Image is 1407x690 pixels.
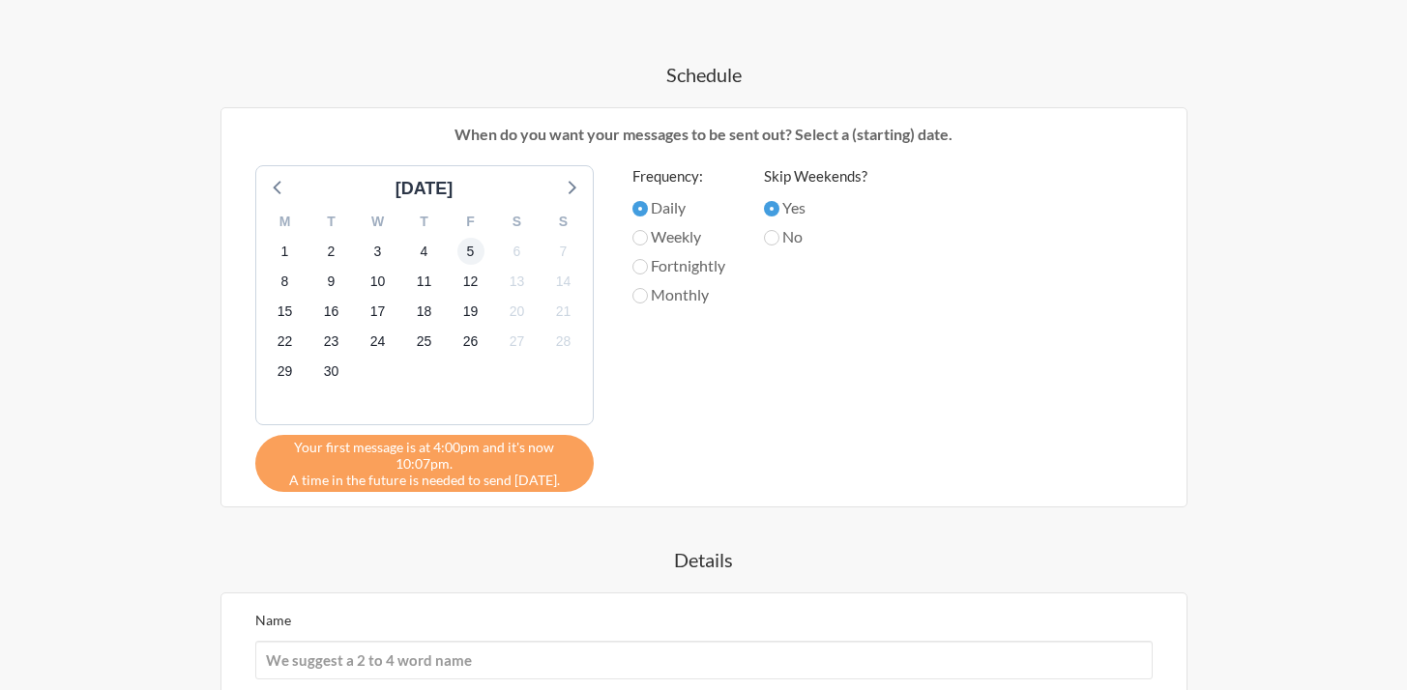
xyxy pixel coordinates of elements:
[632,283,725,306] label: Monthly
[255,641,1153,679] input: We suggest a 2 to 4 word name
[632,196,725,219] label: Daily
[632,288,648,303] input: Monthly
[504,329,531,356] span: Monday 27 October 2025
[355,207,401,237] div: W
[272,299,299,326] span: Wednesday 15 October 2025
[494,207,541,237] div: S
[550,268,577,295] span: Tuesday 14 October 2025
[272,329,299,356] span: Wednesday 22 October 2025
[318,299,345,326] span: Thursday 16 October 2025
[632,201,648,216] input: Daily
[236,123,1172,146] p: When do you want your messages to be sent out? Select a (starting) date.
[272,359,299,386] span: Wednesday 29 October 2025
[411,329,438,356] span: Saturday 25 October 2025
[457,268,484,295] span: Sunday 12 October 2025
[764,165,867,187] label: Skip Weekends?
[457,329,484,356] span: Sunday 26 October 2025
[318,329,345,356] span: Thursday 23 October 2025
[411,268,438,295] span: Saturday 11 October 2025
[457,238,484,265] span: Sunday 5 October 2025
[272,238,299,265] span: Wednesday 1 October 2025
[550,238,577,265] span: Tuesday 7 October 2025
[764,230,779,245] input: No
[632,230,648,245] input: Weekly
[632,165,725,187] label: Frequency:
[411,238,438,265] span: Saturday 4 October 2025
[388,176,461,202] div: [DATE]
[365,329,392,356] span: Friday 24 October 2025
[270,439,579,472] span: Your first message is at 4:00pm and it's now 10:07pm.
[143,546,1265,573] h4: Details
[308,207,355,237] div: T
[318,268,345,295] span: Thursday 9 October 2025
[401,207,448,237] div: T
[504,268,531,295] span: Monday 13 October 2025
[365,238,392,265] span: Friday 3 October 2025
[365,268,392,295] span: Friday 10 October 2025
[504,238,531,265] span: Monday 6 October 2025
[550,329,577,356] span: Tuesday 28 October 2025
[764,225,867,248] label: No
[448,207,494,237] div: F
[318,238,345,265] span: Thursday 2 October 2025
[632,225,725,248] label: Weekly
[262,207,308,237] div: M
[632,254,725,277] label: Fortnightly
[764,196,867,219] label: Yes
[318,359,345,386] span: Thursday 30 October 2025
[632,259,648,274] input: Fortnightly
[457,299,484,326] span: Sunday 19 October 2025
[504,299,531,326] span: Monday 20 October 2025
[255,612,291,628] label: Name
[550,299,577,326] span: Tuesday 21 October 2025
[143,61,1265,88] h4: Schedule
[365,299,392,326] span: Friday 17 October 2025
[272,268,299,295] span: Wednesday 8 October 2025
[411,299,438,326] span: Saturday 18 October 2025
[255,435,594,492] div: A time in the future is needed to send [DATE].
[541,207,587,237] div: S
[764,201,779,216] input: Yes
